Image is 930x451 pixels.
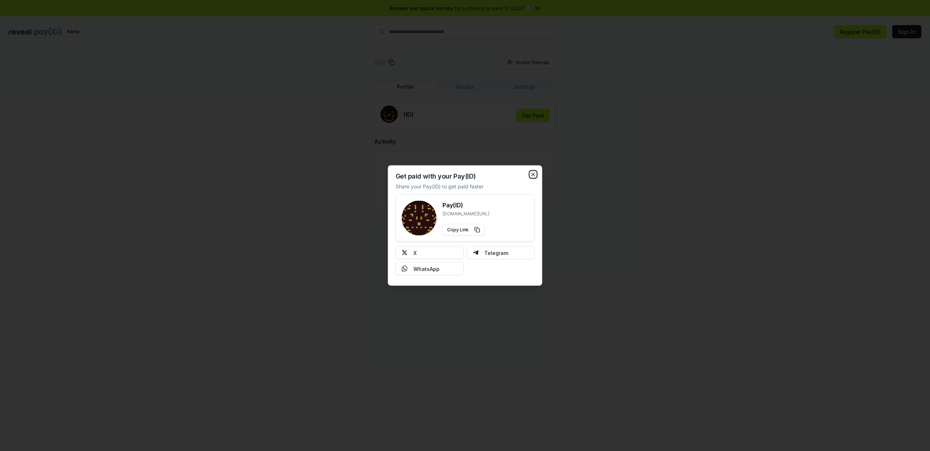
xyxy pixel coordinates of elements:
[396,246,464,259] button: X
[396,173,476,180] h2: Get paid with your Pay(ID)
[473,250,478,256] img: Telegram
[396,262,464,275] button: WhatsApp
[442,201,489,209] h3: Pay(ID)
[466,246,535,259] button: Telegram
[442,211,489,217] p: [DOMAIN_NAME][URL]
[442,224,485,236] button: Copy Link
[402,266,408,272] img: Whatsapp
[396,183,484,190] p: Share your Pay(ID) to get paid faster
[402,250,408,256] img: X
